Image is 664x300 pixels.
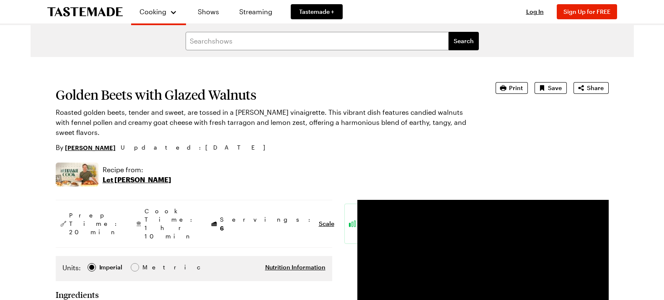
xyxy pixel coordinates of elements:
[103,175,171,185] p: Let [PERSON_NAME]
[449,32,479,50] button: filters
[56,290,99,300] h2: Ingredients
[220,215,315,233] span: Servings:
[99,263,123,272] span: Imperial
[103,165,171,185] a: Recipe from:Let [PERSON_NAME]
[56,87,472,102] h1: Golden Beets with Glazed Walnuts
[526,8,544,15] span: Log In
[574,82,609,94] button: Share
[535,82,567,94] button: Save recipe
[56,163,98,186] img: Show where recipe is used
[56,142,116,153] p: By
[65,143,116,152] a: [PERSON_NAME]
[62,263,81,273] label: Units:
[557,4,617,19] button: Sign Up for FREE
[140,3,178,20] button: Cooking
[454,37,474,45] span: Search
[142,263,160,272] div: Metric
[509,84,523,92] span: Print
[319,220,334,228] button: Scale
[265,263,326,272] button: Nutrition Information
[563,8,610,15] span: Sign Up for FREE
[291,4,343,19] a: Tastemade +
[299,8,334,16] span: Tastemade +
[518,8,552,16] button: Log In
[62,263,160,274] div: Imperial Metric
[496,82,528,94] button: Print
[140,8,166,16] span: Cooking
[587,84,604,92] span: Share
[103,165,171,175] p: Recipe from:
[145,207,196,241] span: Cook Time: 1 hr 10 min
[56,107,472,137] p: Roasted golden beets, tender and sweet, are tossed in a [PERSON_NAME] vinaigrette. This vibrant d...
[121,143,274,152] span: Updated : [DATE]
[220,224,224,232] span: 6
[99,263,122,272] div: Imperial
[548,84,562,92] span: Save
[69,211,121,236] span: Prep Time: 20 min
[142,263,161,272] span: Metric
[47,7,123,17] a: To Tastemade Home Page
